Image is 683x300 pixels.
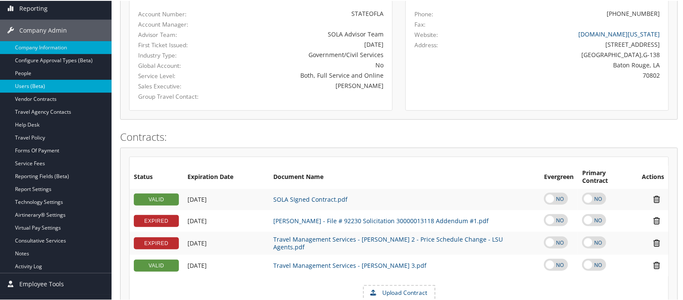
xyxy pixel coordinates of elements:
div: 70802 [479,70,660,79]
label: Sales Executive: [138,81,212,90]
th: Document Name [269,165,540,188]
label: Advisor Team: [138,30,212,38]
div: STATEOFLA [224,8,384,17]
div: [DATE] [224,39,384,48]
label: Fax: [414,19,426,28]
th: Status [130,165,183,188]
div: VALID [134,259,179,271]
i: Remove Contract [649,260,664,269]
div: No [224,60,384,69]
label: Service Level: [138,71,212,79]
h2: Contracts: [120,129,678,143]
label: Account Manager: [138,19,212,28]
i: Remove Contract [649,194,664,203]
a: [PERSON_NAME] - File # 92230 Solicitation 30000013118 Addendum #1.pdf [273,216,489,224]
span: [DATE] [187,216,207,224]
div: Both, Full Service and Online [224,70,384,79]
div: [PHONE_NUMBER] [607,8,660,17]
label: Upload Contract [364,285,435,300]
span: [DATE] [187,194,207,203]
i: Remove Contract [649,238,664,247]
span: Employee Tools [19,273,64,294]
th: Actions [638,165,668,188]
div: Add/Edit Date [187,261,265,269]
span: Company Admin [19,19,67,40]
div: Baton Rouge, LA [479,60,660,69]
div: EXPIRED [134,236,179,248]
div: Add/Edit Date [187,239,265,246]
th: Primary Contract [578,165,638,188]
div: [GEOGRAPHIC_DATA],G-138 [479,49,660,58]
th: Evergreen [540,165,578,188]
div: [STREET_ADDRESS] [479,39,660,48]
i: Remove Contract [649,215,664,224]
span: [DATE] [187,238,207,246]
span: [DATE] [187,261,207,269]
label: Website: [414,30,438,38]
label: Group Travel Contact: [138,91,212,100]
label: Industry Type: [138,50,212,59]
a: SOLA SIgned Contract.pdf [273,194,348,203]
div: EXPIRED [134,214,179,226]
a: Travel Management Services - [PERSON_NAME] 3.pdf [273,261,426,269]
div: Add/Edit Date [187,216,265,224]
div: Add/Edit Date [187,195,265,203]
div: VALID [134,193,179,205]
a: [DOMAIN_NAME][US_STATE] [578,29,660,37]
label: First Ticket Issued: [138,40,212,48]
a: Travel Management Services - [PERSON_NAME] 2 - Price Schedule Change - LSU Agents.pdf [273,234,503,250]
th: Expiration Date [183,165,269,188]
div: SOLA Advisor Team [224,29,384,38]
label: Account Number: [138,9,212,18]
div: Government/Civil Services [224,49,384,58]
label: Global Account: [138,61,212,69]
div: [PERSON_NAME] [224,80,384,89]
label: Phone: [414,9,433,18]
label: Address: [414,40,438,48]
